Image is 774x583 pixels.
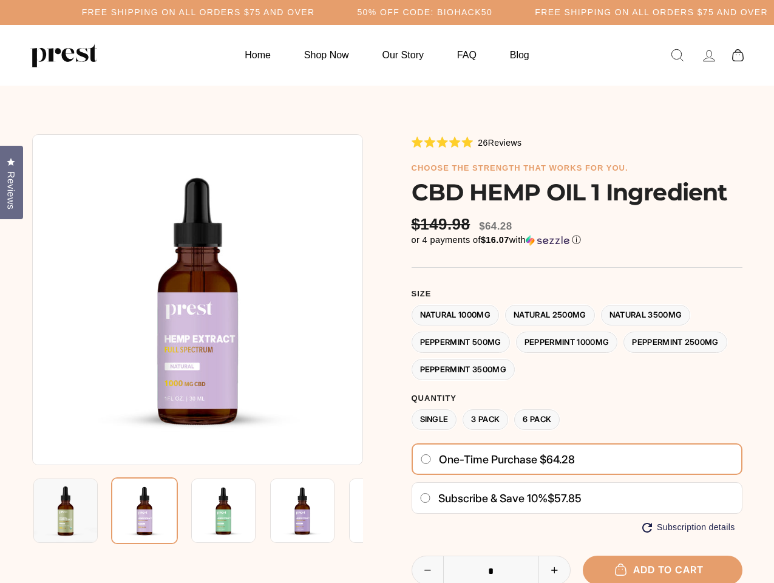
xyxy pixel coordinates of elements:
img: CBD HEMP OIL 1 Ingredient [111,477,178,544]
span: Reviews [488,138,522,148]
label: Peppermint 1000MG [516,332,618,353]
span: $16.07 [481,235,509,245]
input: Subscribe & save 10%$57.85 [419,493,431,503]
span: Subscribe & save 10% [438,492,548,505]
h5: Free Shipping on all orders $75 and over [82,7,315,18]
span: 26 [478,138,487,148]
label: Natural 3500MG [601,305,691,326]
img: PREST ORGANICS [30,43,97,67]
span: Subscription details [657,522,735,533]
img: CBD HEMP OIL 1 Ingredient [349,479,413,543]
img: CBD HEMP OIL 1 Ingredient [33,479,98,543]
a: Shop Now [289,43,364,67]
a: Blog [495,43,545,67]
label: 6 Pack [514,409,560,431]
label: Peppermint 3500MG [412,359,515,380]
div: 26Reviews [412,135,522,149]
ul: Primary [229,43,544,67]
div: or 4 payments of with [412,234,742,246]
input: One-time purchase $64.28 [420,454,432,464]
a: Home [229,43,286,67]
span: $57.85 [548,492,582,505]
label: Natural 1000MG [412,305,500,326]
h1: CBD HEMP OIL 1 Ingredient [412,179,742,206]
img: CBD HEMP OIL 1 Ingredient [270,479,334,543]
h5: 50% OFF CODE: BIOHACK50 [357,7,492,18]
label: Size [412,289,742,299]
button: Subscription details [642,522,735,533]
span: Reviews [3,171,19,210]
span: $64.28 [479,220,512,232]
label: Peppermint 2500MG [623,332,727,353]
img: CBD HEMP OIL 1 Ingredient [191,479,256,543]
label: Quantity [412,394,742,403]
span: $149.98 [412,215,474,234]
label: Single [412,409,457,431]
label: Natural 2500MG [505,305,595,326]
span: One-time purchase $64.28 [439,453,575,466]
img: Sezzle [526,235,569,246]
label: Peppermint 500MG [412,332,510,353]
label: 3 Pack [463,409,508,431]
h5: Free Shipping on all orders $75 and over [535,7,768,18]
img: CBD HEMP OIL 1 Ingredient [32,134,363,465]
a: Our Story [367,43,439,67]
h6: choose the strength that works for you. [412,163,742,173]
div: or 4 payments of$16.07withSezzle Click to learn more about Sezzle [412,234,742,246]
span: Add to cart [621,564,704,576]
a: FAQ [442,43,492,67]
